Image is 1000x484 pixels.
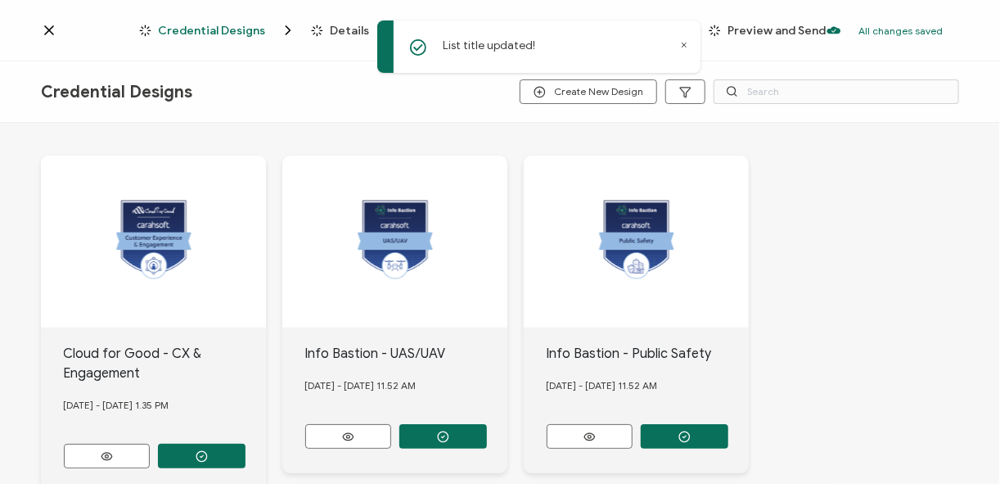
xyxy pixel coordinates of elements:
div: Info Bastion - Public Safety [547,344,750,364]
div: [DATE] - [DATE] 11.52 AM [305,364,508,408]
span: Create New Design [534,86,643,98]
span: Credential Designs [158,25,265,37]
iframe: Chat Widget [918,405,1000,484]
input: Search [714,79,959,104]
span: Details [311,22,400,38]
p: List title updated! [443,37,535,54]
span: Credential Designs [139,22,296,38]
div: Cloud for Good - CX & Engagement [64,344,267,383]
div: Breadcrumb [139,22,826,38]
span: Preview and Send [709,25,826,37]
p: All changes saved [858,25,943,37]
div: [DATE] - [DATE] 1.35 PM [64,383,267,427]
button: Create New Design [520,79,657,104]
div: Info Bastion - UAS/UAV [305,344,508,364]
span: Credential Designs [41,82,192,102]
span: Preview and Send [727,25,826,37]
span: Details [330,25,369,37]
div: [DATE] - [DATE] 11.52 AM [547,364,750,408]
